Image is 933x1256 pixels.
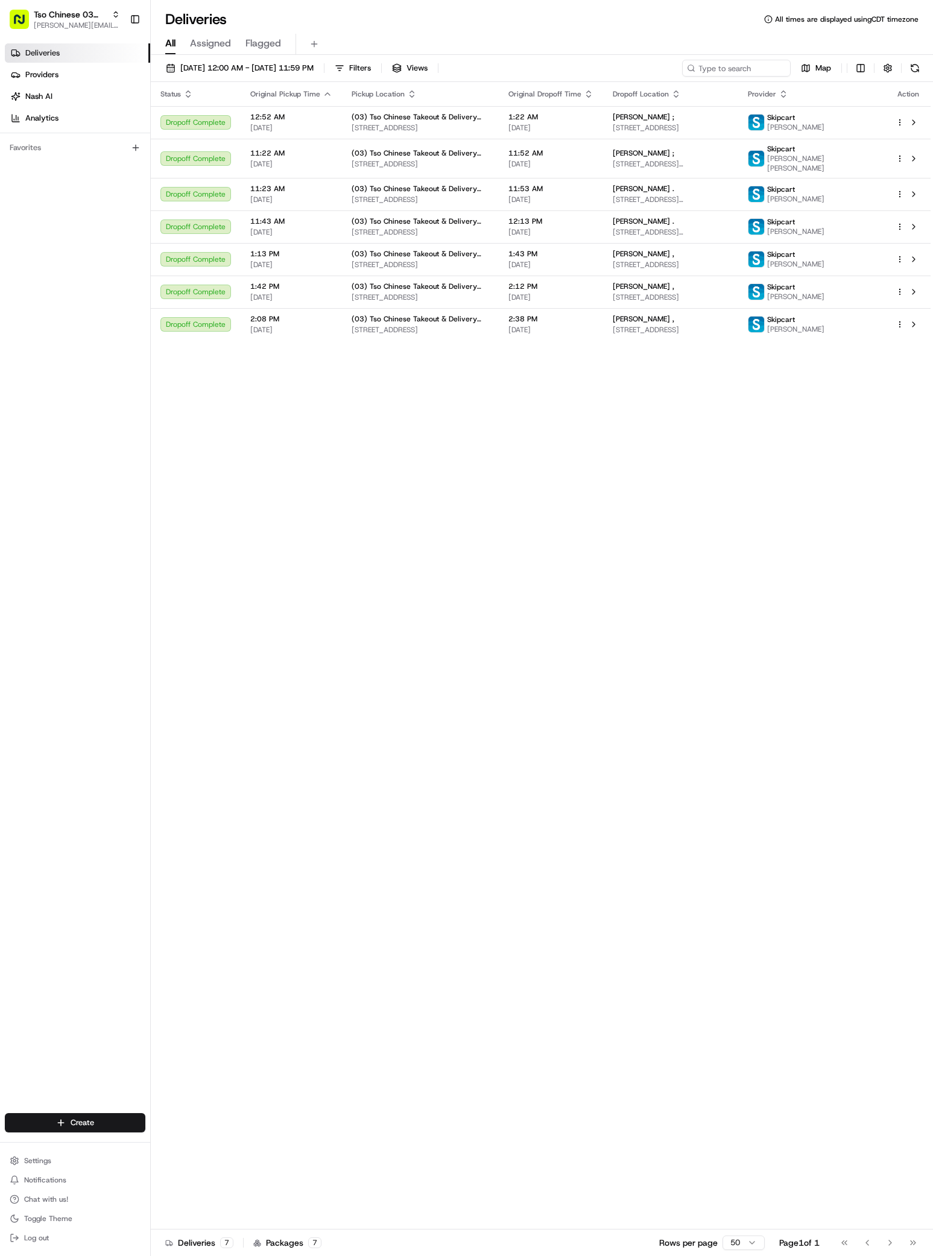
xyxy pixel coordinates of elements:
[34,8,107,21] span: Tso Chinese 03 TsoCo
[387,60,433,77] button: Views
[613,184,674,194] span: [PERSON_NAME] .
[5,1229,145,1246] button: Log out
[767,227,824,236] span: [PERSON_NAME]
[25,69,59,80] span: Providers
[508,292,593,302] span: [DATE]
[613,195,729,204] span: [STREET_ADDRESS][PERSON_NAME]
[34,21,120,30] span: [PERSON_NAME][EMAIL_ADDRESS][DOMAIN_NAME]
[250,325,332,335] span: [DATE]
[767,194,824,204] span: [PERSON_NAME]
[352,195,489,204] span: [STREET_ADDRESS]
[352,123,489,133] span: [STREET_ADDRESS]
[5,87,150,106] a: Nash AI
[352,249,489,259] span: (03) Tso Chinese Takeout & Delivery TsoCo
[896,89,921,99] div: Action
[250,195,332,204] span: [DATE]
[508,249,593,259] span: 1:43 PM
[767,113,795,122] span: Skipcart
[613,292,729,302] span: [STREET_ADDRESS]
[748,219,764,235] img: profile_skipcart_partner.png
[250,260,332,270] span: [DATE]
[245,36,281,51] span: Flagged
[767,154,876,173] span: [PERSON_NAME] [PERSON_NAME]
[5,138,145,157] div: Favorites
[250,159,332,169] span: [DATE]
[25,113,59,124] span: Analytics
[5,5,125,34] button: Tso Chinese 03 TsoCo[PERSON_NAME][EMAIL_ADDRESS][DOMAIN_NAME]
[5,1152,145,1169] button: Settings
[767,144,795,154] span: Skipcart
[613,249,674,259] span: [PERSON_NAME] ,
[250,216,332,226] span: 11:43 AM
[250,184,332,194] span: 11:23 AM
[5,1210,145,1227] button: Toggle Theme
[250,148,332,158] span: 11:22 AM
[5,1172,145,1188] button: Notifications
[613,123,729,133] span: [STREET_ADDRESS]
[508,260,593,270] span: [DATE]
[352,314,489,324] span: (03) Tso Chinese Takeout & Delivery TsoCo
[250,227,332,237] span: [DATE]
[613,314,674,324] span: [PERSON_NAME] ,
[748,115,764,130] img: profile_skipcart_partner.png
[165,10,227,29] h1: Deliveries
[24,1233,49,1243] span: Log out
[508,123,593,133] span: [DATE]
[250,314,332,324] span: 2:08 PM
[352,184,489,194] span: (03) Tso Chinese Takeout & Delivery TsoCo
[406,63,428,74] span: Views
[767,292,824,301] span: [PERSON_NAME]
[508,227,593,237] span: [DATE]
[5,65,150,84] a: Providers
[352,89,405,99] span: Pickup Location
[24,1156,51,1166] span: Settings
[767,185,795,194] span: Skipcart
[180,63,314,74] span: [DATE] 12:00 AM - [DATE] 11:59 PM
[250,89,320,99] span: Original Pickup Time
[352,227,489,237] span: [STREET_ADDRESS]
[5,1113,145,1132] button: Create
[613,260,729,270] span: [STREET_ADDRESS]
[352,282,489,291] span: (03) Tso Chinese Takeout & Delivery TsoCo
[253,1237,321,1249] div: Packages
[767,315,795,324] span: Skipcart
[815,63,831,74] span: Map
[5,43,150,63] a: Deliveries
[613,89,669,99] span: Dropoff Location
[250,123,332,133] span: [DATE]
[613,112,674,122] span: [PERSON_NAME] ;
[220,1237,233,1248] div: 7
[748,284,764,300] img: profile_skipcart_partner.png
[748,251,764,267] img: profile_skipcart_partner.png
[250,112,332,122] span: 12:52 AM
[352,292,489,302] span: [STREET_ADDRESS]
[613,216,674,226] span: [PERSON_NAME] .
[352,325,489,335] span: [STREET_ADDRESS]
[748,151,764,166] img: profile_skipcart_partner.png
[160,60,319,77] button: [DATE] 12:00 AM - [DATE] 11:59 PM
[767,324,824,334] span: [PERSON_NAME]
[508,314,593,324] span: 2:38 PM
[308,1237,321,1248] div: 7
[24,1214,72,1223] span: Toggle Theme
[250,282,332,291] span: 1:42 PM
[613,227,729,237] span: [STREET_ADDRESS][PERSON_NAME]
[767,282,795,292] span: Skipcart
[508,112,593,122] span: 1:22 AM
[250,292,332,302] span: [DATE]
[508,159,593,169] span: [DATE]
[613,148,674,158] span: [PERSON_NAME] ;
[352,159,489,169] span: [STREET_ADDRESS]
[775,14,919,24] span: All times are displayed using CDT timezone
[25,48,60,58] span: Deliveries
[190,36,231,51] span: Assigned
[508,325,593,335] span: [DATE]
[508,216,593,226] span: 12:13 PM
[613,282,674,291] span: [PERSON_NAME] ,
[748,186,764,202] img: profile_skipcart_partner.png
[795,60,837,77] button: Map
[748,89,776,99] span: Provider
[748,317,764,332] img: profile_skipcart_partner.png
[352,112,489,122] span: (03) Tso Chinese Takeout & Delivery TsoCo
[508,89,581,99] span: Original Dropoff Time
